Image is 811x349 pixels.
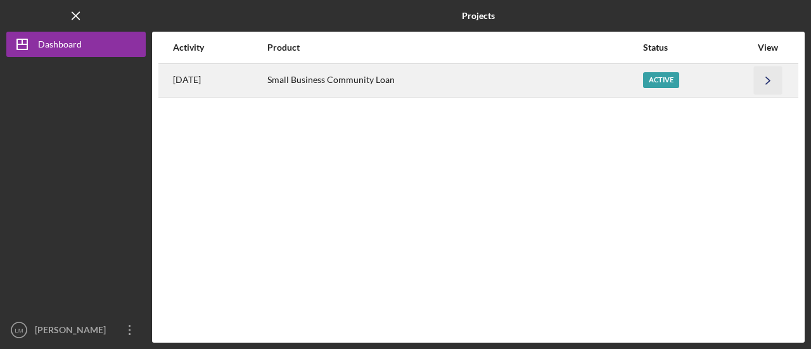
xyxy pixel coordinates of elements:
[173,42,266,53] div: Activity
[6,32,146,57] button: Dashboard
[15,327,23,334] text: LM
[6,317,146,343] button: LM[PERSON_NAME]
[32,317,114,346] div: [PERSON_NAME]
[643,42,751,53] div: Status
[267,65,642,96] div: Small Business Community Loan
[38,32,82,60] div: Dashboard
[267,42,642,53] div: Product
[643,72,679,88] div: Active
[462,11,495,21] b: Projects
[752,42,784,53] div: View
[173,75,201,85] time: 2025-08-20 23:35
